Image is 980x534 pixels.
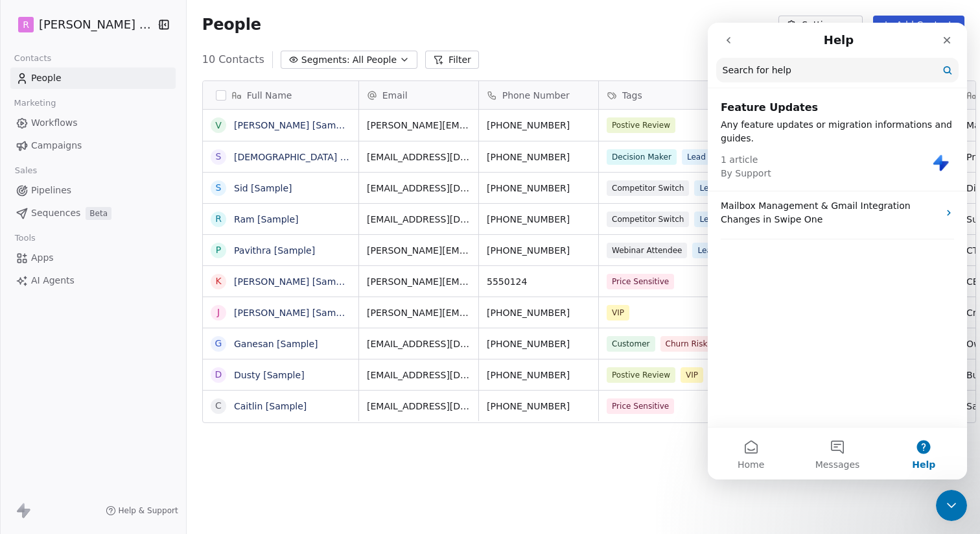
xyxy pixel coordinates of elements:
a: Workflows [10,112,176,134]
span: [EMAIL_ADDRESS][DOMAIN_NAME] [367,213,471,226]
span: [PHONE_NUMBER] [487,369,590,382]
span: [PHONE_NUMBER] [487,182,590,195]
span: Tools [9,228,41,248]
div: Phone Number [479,81,598,109]
span: 10 Contacts [202,52,264,67]
a: Ram [Sample] [234,214,299,225]
div: J [217,306,220,319]
span: Tags [622,89,642,102]
span: Customer [607,336,655,352]
span: Beta [86,207,111,220]
span: [EMAIL_ADDRESS][DOMAIN_NAME] [367,151,471,164]
span: Apps [31,251,54,265]
span: [PERSON_NAME][EMAIL_ADDRESS][DOMAIN_NAME] [367,306,471,319]
iframe: Intercom live chat [936,490,967,521]
span: Pipelines [31,184,71,197]
div: K [215,274,221,288]
span: [PHONE_NUMBER] [487,151,590,164]
span: [PHONE_NUMBER] [487,244,590,257]
div: R [215,212,222,226]
span: Decision Maker [607,149,677,165]
span: [PERSON_NAME][EMAIL_ADDRESS][DOMAIN_NAME] [367,275,471,288]
span: Churn Risk [660,336,712,352]
span: VIP [607,305,629,321]
button: Add Contacts [873,16,964,34]
a: Campaigns [10,135,176,156]
span: [PHONE_NUMBER] [487,306,590,319]
span: 5550124 [487,275,590,288]
div: grid [203,110,359,520]
span: Lead [694,180,723,196]
span: Lead [682,149,711,165]
span: Email [382,89,408,102]
button: Filter [425,51,479,69]
div: Full Name [203,81,358,109]
span: Competitor Switch [607,212,689,227]
span: [EMAIL_ADDRESS][DOMAIN_NAME] [367,369,471,382]
span: Price Sensitive [607,398,674,414]
span: Webinar Attendee [607,243,687,258]
a: People [10,67,176,89]
span: [PHONE_NUMBER] [487,337,590,350]
a: Dusty [Sample] [234,370,305,380]
span: [PHONE_NUMBER] [487,400,590,413]
span: [PERSON_NAME][EMAIL_ADDRESS][DOMAIN_NAME] [367,244,471,257]
span: [EMAIL_ADDRESS][DOMAIN_NAME] [367,182,471,195]
span: R [23,18,29,31]
div: C [215,399,222,413]
a: Pipelines [10,180,176,201]
a: [PERSON_NAME] [Sample] [234,276,353,287]
span: Workflows [31,116,78,130]
span: Competitor Switch [607,180,689,196]
a: [DEMOGRAPHIC_DATA] [Sample] [234,152,381,162]
span: Sequences [31,206,80,220]
span: [PERSON_NAME] Pty Ltd [39,16,153,33]
a: SequencesBeta [10,202,176,224]
button: R[PERSON_NAME] Pty Ltd [16,14,147,36]
span: [EMAIL_ADDRESS][DOMAIN_NAME] [367,337,471,350]
div: Tags [599,81,718,109]
span: People [202,15,261,34]
a: Sid [Sample] [234,183,292,193]
a: Caitlin [Sample] [234,401,307,411]
span: Segments: [301,53,350,67]
iframe: Intercom live chat [708,23,967,479]
a: [PERSON_NAME] [Sample] [234,308,353,318]
a: AI Agents [10,270,176,291]
span: [EMAIL_ADDRESS][DOMAIN_NAME] [367,400,471,413]
span: Postive Review [607,367,675,383]
a: Apps [10,247,176,269]
span: Price Sensitive [607,274,674,289]
span: AI Agents [31,274,75,287]
span: Marketing [8,93,62,113]
span: VIP [681,367,703,383]
div: V [215,119,222,132]
span: Campaigns [31,139,82,152]
span: [PHONE_NUMBER] [487,213,590,226]
a: Help & Support [106,505,178,516]
a: Ganesan [Sample] [234,339,318,349]
div: P [215,243,220,257]
div: S [215,150,221,164]
a: [PERSON_NAME] [Sample] [234,120,353,130]
span: Postive Review [607,117,675,133]
a: Pavithra [Sample] [234,245,315,256]
span: [PERSON_NAME][EMAIL_ADDRESS][DOMAIN_NAME] [367,119,471,132]
span: [PHONE_NUMBER] [487,119,590,132]
span: People [31,71,62,85]
div: Email [359,81,478,109]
